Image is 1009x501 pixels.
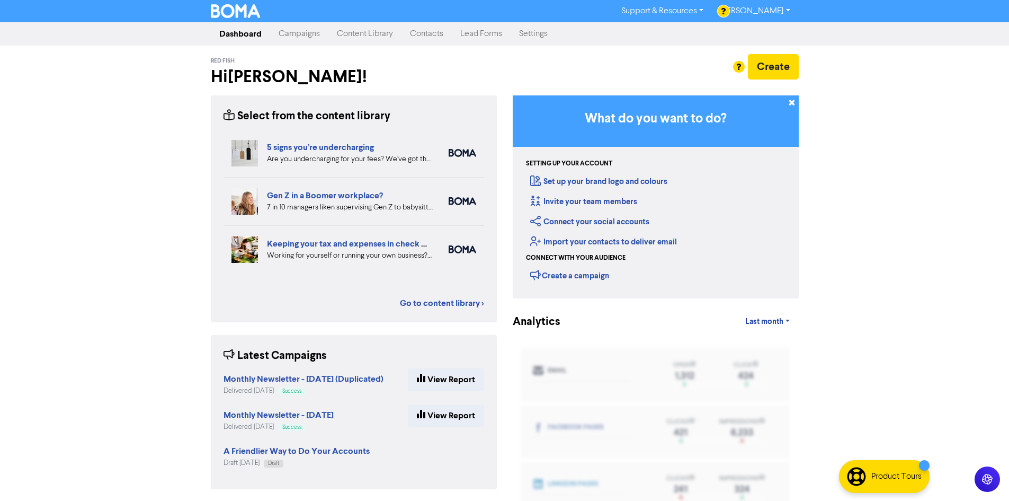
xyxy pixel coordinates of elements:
[267,202,433,213] div: 7 in 10 managers liken supervising Gen Z to babysitting or parenting. But is your people manageme...
[224,375,383,384] a: Monthly Newsletter - [DATE] (Duplicated)
[224,411,334,420] a: Monthly Newsletter - [DATE]
[712,3,798,20] a: [PERSON_NAME]
[267,154,433,165] div: Are you undercharging for your fees? We’ve got the five warning signs that can help you diagnose ...
[449,149,476,157] img: boma_accounting
[211,67,497,87] h2: Hi [PERSON_NAME] !
[449,197,476,205] img: boma
[224,422,334,432] div: Delivered [DATE]
[270,23,328,45] a: Campaigns
[408,405,484,427] a: View Report
[613,3,712,20] a: Support & Resources
[530,177,667,187] a: Set up your brand logo and colours
[267,142,374,153] a: 5 signs you’re undercharging
[224,374,383,384] strong: Monthly Newsletter - [DATE] (Duplicated)
[449,245,476,253] img: boma_accounting
[267,239,529,249] a: Keeping your tax and expenses in check when you are self-employed
[400,297,484,310] a: Go to content library >
[224,446,370,456] strong: A Friendlier Way to Do Your Accounts
[529,111,783,127] h3: What do you want to do?
[526,253,626,263] div: Connect with your audience
[452,23,511,45] a: Lead Forms
[530,267,609,283] div: Create a campaign
[737,311,798,332] a: Last month
[401,23,452,45] a: Contacts
[530,217,649,227] a: Connect your social accounts
[224,410,334,420] strong: Monthly Newsletter - [DATE]
[224,447,370,456] a: A Friendlier Way to Do Your Accounts
[224,386,383,396] div: Delivered [DATE]
[282,425,301,430] span: Success
[328,23,401,45] a: Content Library
[745,317,783,327] span: Last month
[211,4,261,18] img: BOMA Logo
[211,23,270,45] a: Dashboard
[511,23,556,45] a: Settings
[748,54,799,80] button: Create
[530,237,677,247] a: Import your contacts to deliver email
[513,95,799,298] div: Getting Started in BOMA
[876,386,1009,501] iframe: Chat Widget
[408,368,484,391] a: View Report
[224,458,370,468] div: Draft [DATE]
[224,108,390,125] div: Select from the content library
[211,57,235,65] span: Red Fish
[267,190,383,201] a: Gen Z in a Boomer workplace?
[267,250,433,261] div: Working for yourself or running your own business? Setup robust systems for expenses & tax requir...
[530,197,637,207] a: Invite your team members
[513,314,547,330] div: Analytics
[224,348,327,364] div: Latest Campaigns
[526,159,612,169] div: Setting up your account
[282,389,301,394] span: Success
[268,461,279,466] span: Draft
